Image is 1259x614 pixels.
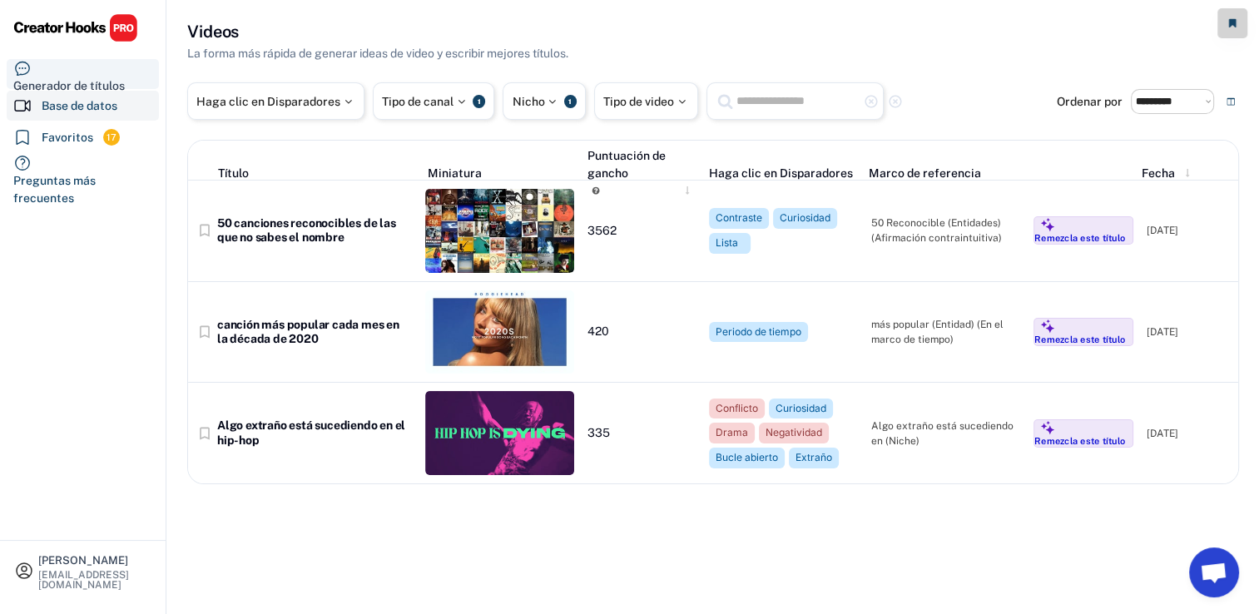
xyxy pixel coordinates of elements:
img: thumbnail%20%282%29.jpg [425,189,574,273]
button: bookmark_border [196,222,213,239]
div: Remezcla este título [1034,232,1125,244]
img: CHPRO%20Logo.svg [13,13,138,42]
div: Preguntas más frecuentes [13,172,152,207]
button: highlight_remove [864,94,879,109]
h3: Videos [187,20,239,43]
div: [DATE] [1147,426,1230,441]
div: Remezcla este título [1034,334,1125,345]
div: Bucle abierto [716,451,778,465]
div: Periodo de tiempo [716,325,801,339]
div: 3562 [587,224,696,239]
div: 1 [473,95,485,108]
img: MagicMajor%20%28Purple%29.svg [1040,319,1055,334]
div: La forma más rápida de generar ideas de video y escribir mejores títulos. [187,45,568,62]
div: más popular (Entidad) (En el marco de tiempo) [871,317,1020,347]
button: bookmark_border [196,425,213,442]
div: Fecha [1142,165,1175,182]
div: Conflicto [716,402,758,416]
div: Favoritos [42,129,93,146]
img: thumbnail%20%288%29.jpg [425,290,574,374]
div: [DATE] [1147,223,1230,238]
button: bookmark_border [196,324,213,340]
div: [PERSON_NAME] [38,555,151,566]
img: MagicMajor%20%28Purple%29.svg [1040,420,1055,435]
div: Algo extraño está sucediendo en (Niche) [871,418,1020,448]
div: 420 [587,324,696,339]
div: Contraste [716,211,762,225]
img: MagicMajor%20%28Purple%29.svg [1040,217,1055,232]
div: 50 Reconocible (Entidades) (Afirmación contraintuitiva) [871,215,1020,245]
div: [DATE] [1147,324,1230,339]
font: Nicho [513,95,545,108]
div: Miniatura [428,165,574,182]
font: Tipo de video [603,95,674,108]
div: Negatividad [766,426,822,440]
div: Lista [716,236,744,250]
div: 50 canciones reconocibles de las que no sabes el nombre [217,216,412,245]
div: Curiosidad [776,402,826,416]
div: [EMAIL_ADDRESS][DOMAIN_NAME] [38,570,151,590]
div: Remezcla este título [1034,435,1125,447]
font: Tipo de canal [382,95,454,108]
div: Curiosidad [780,211,830,225]
div: 1 [564,95,577,108]
div: Extraño [796,451,832,465]
a: Chat abierto [1189,547,1239,597]
div: Haga clic en Disparadores [709,165,855,182]
div: Drama [716,426,748,440]
div: Base de datos [42,97,117,115]
font: Haga clic en Disparadores [196,95,340,108]
div: Algo extraño está sucediendo en el hip-hop [217,418,412,448]
div: Ordenar por [1057,96,1123,107]
button: highlight_remove [888,94,903,109]
div: Marco de referencia [869,165,1015,182]
div: Generador de títulos [13,77,125,95]
div: canción más popular cada mes en la década de 2020 [217,318,412,347]
div: 17 [103,131,120,145]
img: GlUPGI7pElA-d3263571-946d-4581-b55e-d6459b8b68d0.jpeg [425,391,574,475]
div: Título [218,165,249,182]
div: Puntuación de gancho [587,147,696,182]
div: 335 [587,426,696,441]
